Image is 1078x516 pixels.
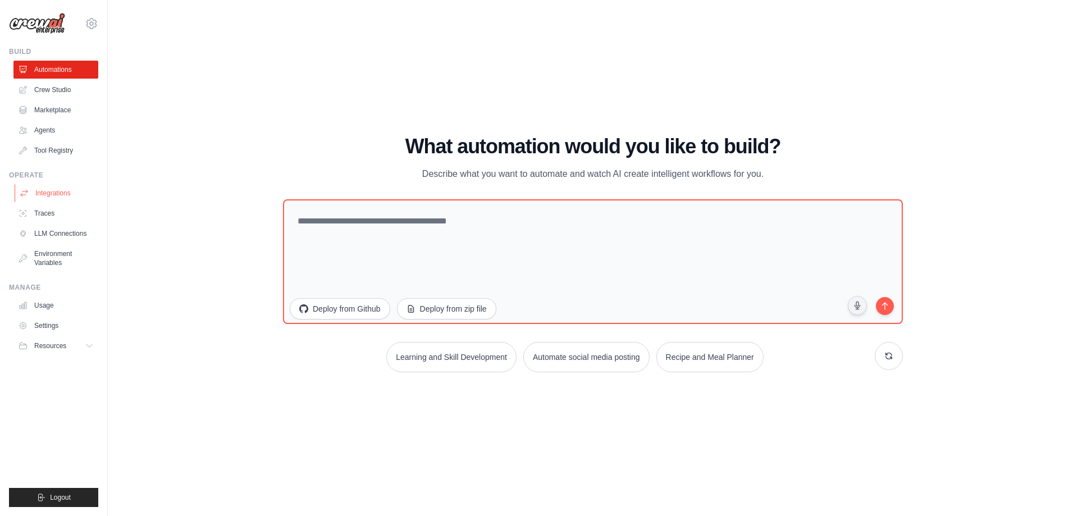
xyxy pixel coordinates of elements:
button: Logout [9,488,98,507]
button: Automate social media posting [523,342,650,372]
a: Integrations [15,184,99,202]
img: Logo [9,13,65,34]
button: Learning and Skill Development [386,342,517,372]
a: Crew Studio [13,81,98,99]
div: Operate [9,171,98,180]
iframe: Chat Widget [1022,462,1078,516]
h1: What automation would you like to build? [283,135,903,158]
a: LLM Connections [13,225,98,243]
a: Agents [13,121,98,139]
p: Describe what you want to automate and watch AI create intelligent workflows for you. [404,167,782,181]
span: Logout [50,493,71,502]
div: Build [9,47,98,56]
a: Usage [13,296,98,314]
a: Settings [13,317,98,335]
div: Manage [9,283,98,292]
button: Deploy from zip file [397,298,496,319]
a: Environment Variables [13,245,98,272]
div: Widget de chat [1022,462,1078,516]
span: Resources [34,341,66,350]
a: Tool Registry [13,141,98,159]
a: Marketplace [13,101,98,119]
button: Resources [13,337,98,355]
button: Recipe and Meal Planner [656,342,764,372]
button: Deploy from Github [290,298,390,319]
a: Automations [13,61,98,79]
a: Traces [13,204,98,222]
